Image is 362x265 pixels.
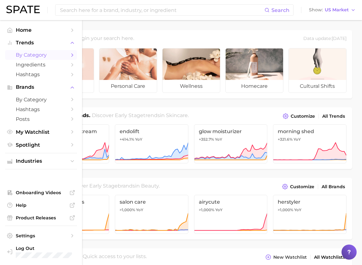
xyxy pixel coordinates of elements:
a: Posts [5,114,77,124]
a: homecare [225,48,283,93]
span: by Category [16,52,66,58]
a: endolift+414.1% YoY [115,124,188,163]
a: Settings [5,231,77,240]
span: Search [271,7,289,13]
span: My Watchlist [16,129,66,135]
a: Onboarding Videos [5,188,77,197]
a: My Watchlist [5,127,77,137]
img: SPATE [6,6,40,13]
span: morning shed [278,128,342,134]
span: Log Out [16,245,102,251]
a: All Brands [320,183,347,191]
span: +414.1% [120,137,134,142]
a: Log out. Currently logged in with e-mail veronica_radyuk@us.amorepacific.com. [5,244,77,260]
span: +352.7% [199,137,214,142]
span: Help [16,202,66,208]
button: Trends [5,38,77,48]
span: YoY [294,207,301,212]
a: by Category [5,50,77,60]
span: Show [309,8,323,12]
a: Product Releases [5,213,77,223]
span: endolift [120,128,184,134]
span: Product Releases [16,215,66,221]
a: personal care [99,48,157,93]
span: +321.6% [278,137,293,142]
span: YoY [136,207,143,212]
span: YoY [135,137,142,142]
button: New Watchlist [264,253,308,262]
a: Spotlight [5,140,77,150]
span: Discover Early Stage trends in . [92,112,189,118]
a: herstyler>1,000% YoY [273,195,347,234]
button: Customize [281,112,316,121]
a: glow moisturizer+352.7% YoY [194,124,268,163]
span: YoY [294,137,301,142]
a: Help [5,200,77,210]
span: Posts [16,116,66,122]
a: Home [5,25,77,35]
span: All Trends [322,114,345,119]
a: morning shed+321.6% YoY [273,124,347,163]
span: herstyler [278,199,342,205]
span: US Market [325,8,349,12]
span: personal care [99,80,157,93]
span: YoY [215,207,223,212]
span: Discover Early Stage brands in . [66,183,160,189]
span: beauty [141,183,159,189]
a: All Watchlists [312,253,347,262]
span: Hashtags [16,71,66,77]
span: All Brands [322,184,345,189]
span: skincare [166,112,188,118]
span: Customize [291,114,315,119]
a: Hashtags [5,70,77,79]
span: Hashtags [16,106,66,112]
span: Trends [16,40,66,46]
button: ShowUS Market [307,6,357,14]
span: Settings [16,233,66,239]
span: airycute [199,199,263,205]
span: Spotlight [16,142,66,148]
span: Industries [16,158,66,164]
span: homecare [226,80,283,93]
span: All Watchlists [314,255,345,260]
a: cultural shifts [288,48,347,93]
span: Customize [290,184,314,189]
a: salon care>1,000% YoY [115,195,188,234]
span: by Category [16,97,66,103]
span: Brands [16,84,66,90]
span: >1,000% [278,207,293,212]
span: wellness [163,80,220,93]
button: Customize [281,182,316,191]
a: by Category [5,95,77,104]
a: airycute>1,000% YoY [194,195,268,234]
h2: Begin your search here. [74,35,134,43]
span: glow moisturizer [199,128,263,134]
h2: Quick access to your lists. [83,253,147,262]
span: Onboarding Videos [16,190,66,195]
a: All Trends [321,112,347,121]
button: Industries [5,156,77,166]
input: Search here for a brand, industry, or ingredient [59,5,264,15]
span: New Watchlist [273,255,307,260]
a: wellness [162,48,220,93]
span: Ingredients [16,62,66,68]
span: >1,000% [120,207,135,212]
a: Hashtags [5,104,77,114]
span: YoY [215,137,222,142]
a: Ingredients [5,60,77,70]
span: Home [16,27,66,33]
span: cultural shifts [289,80,346,93]
button: Brands [5,82,77,92]
span: salon care [120,199,184,205]
span: >1,000% [199,207,214,212]
div: Data update: [DATE] [303,35,347,43]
